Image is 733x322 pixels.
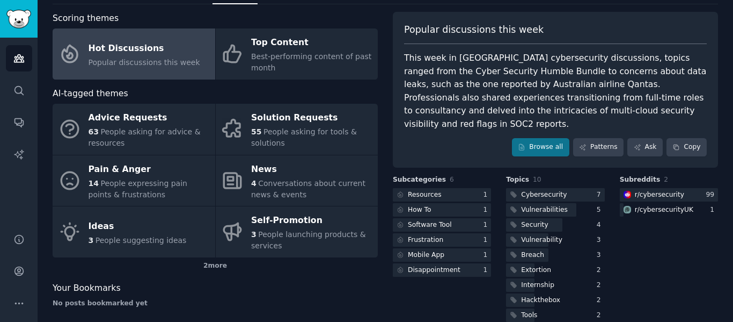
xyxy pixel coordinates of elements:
[89,110,210,127] div: Advice Requests
[53,299,378,309] div: No posts bookmarked yet
[251,127,357,147] span: People asking for tools & solutions
[666,138,707,156] button: Copy
[664,176,668,183] span: 2
[89,179,99,188] span: 14
[521,311,537,320] div: Tools
[408,190,442,200] div: Resources
[710,205,718,215] div: 1
[404,23,544,37] span: Popular discussions this week
[251,179,365,199] span: Conversations about current news & events
[393,218,491,232] a: Software Tool1
[635,190,684,200] div: r/ cybersecurity
[251,230,366,250] span: People launching products & services
[521,296,560,305] div: Hackthebox
[53,104,215,155] a: Advice Requests63People asking for advice & resources
[53,12,119,25] span: Scoring themes
[53,28,215,80] a: Hot DiscussionsPopular discussions this week
[620,188,718,202] a: cybersecurityr/cybersecurity99
[521,205,568,215] div: Vulnerabilities
[521,190,567,200] div: Cybersecurity
[483,220,492,230] div: 1
[6,10,31,28] img: GummySearch logo
[251,127,261,136] span: 55
[620,175,661,185] span: Subreddits
[393,203,491,217] a: How To1
[89,236,94,245] span: 3
[521,251,544,260] div: Breach
[393,233,491,247] a: Frustration1
[408,266,460,275] div: Disappointment
[251,161,372,178] div: News
[506,248,604,262] a: Breach3
[393,248,491,262] a: Mobile App1
[53,282,121,295] span: Your Bookmarks
[506,294,604,307] a: Hackthebox2
[251,212,372,230] div: Self-Promotion
[483,235,492,245] div: 1
[597,205,605,215] div: 5
[393,263,491,277] a: Disappointment1
[53,206,215,257] a: Ideas3People suggesting ideas
[251,230,256,239] span: 3
[216,104,378,155] a: Solution Requests55People asking for tools & solutions
[521,220,548,230] div: Security
[89,218,187,235] div: Ideas
[251,34,372,52] div: Top Content
[620,203,718,217] a: cybersecurityUKr/cybersecurityUK1
[96,236,187,245] span: People suggesting ideas
[521,266,551,275] div: Extortion
[216,28,378,80] a: Top ContentBest-performing content of past month
[89,40,200,57] div: Hot Discussions
[408,251,444,260] div: Mobile App
[53,87,128,101] span: AI-tagged themes
[393,188,491,202] a: Resources1
[483,190,492,200] div: 1
[597,296,605,305] div: 2
[512,138,569,156] a: Browse all
[533,176,541,183] span: 10
[506,233,604,247] a: Vulnerability3
[627,138,663,156] a: Ask
[251,52,371,72] span: Best-performing content of past month
[251,110,372,127] div: Solution Requests
[597,311,605,320] div: 2
[521,235,562,245] div: Vulnerability
[597,281,605,290] div: 2
[483,205,492,215] div: 1
[53,155,215,206] a: Pain & Anger14People expressing pain points & frustrations
[483,266,492,275] div: 1
[597,190,605,200] div: 7
[393,175,446,185] span: Subcategories
[89,127,99,136] span: 63
[597,266,605,275] div: 2
[506,175,529,185] span: Topics
[216,206,378,257] a: Self-Promotion3People launching products & services
[404,52,707,131] div: This week in [GEOGRAPHIC_DATA] cybersecurity discussions, topics ranged from the Cyber Security H...
[89,127,201,147] span: People asking for advice & resources
[251,179,256,188] span: 4
[89,179,187,199] span: People expressing pain points & frustrations
[506,203,604,217] a: Vulnerabilities5
[89,58,200,67] span: Popular discussions this week
[408,220,452,230] div: Software Tool
[597,220,605,230] div: 4
[216,155,378,206] a: News4Conversations about current news & events
[624,206,631,213] img: cybersecurityUK
[506,188,604,202] a: Cybersecurity7
[521,281,554,290] div: Internship
[408,205,431,215] div: How To
[89,161,210,178] div: Pain & Anger
[706,190,718,200] div: 99
[635,205,693,215] div: r/ cybersecurityUK
[408,235,443,245] div: Frustration
[483,251,492,260] div: 1
[506,218,604,232] a: Security4
[597,235,605,245] div: 3
[506,263,604,277] a: Extortion2
[506,278,604,292] a: Internship2
[573,138,624,156] a: Patterns
[506,309,604,322] a: Tools2
[450,176,454,183] span: 6
[597,251,605,260] div: 3
[624,191,631,198] img: cybersecurity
